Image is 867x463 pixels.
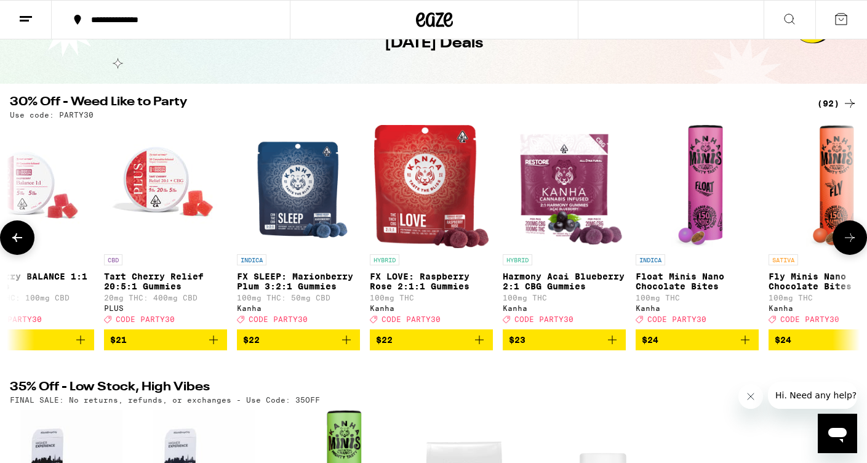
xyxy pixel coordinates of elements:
span: $23 [509,335,525,345]
p: Tart Cherry Relief 20:5:1 Gummies [104,272,227,291]
span: CODE PARTY30 [514,315,573,323]
p: FX SLEEP: Marionberry Plum 3:2:1 Gummies [237,272,360,291]
button: Add to bag [237,329,360,350]
div: PLUS [104,304,227,312]
span: $21 [110,335,127,345]
span: $22 [243,335,260,345]
div: Kanha [370,304,493,312]
button: Add to bag [370,329,493,350]
span: $24 [775,335,791,345]
a: Open page for Float Minis Nano Chocolate Bites from Kanha [636,125,759,329]
p: 100mg THC [370,294,493,302]
p: Float Minis Nano Chocolate Bites [636,272,759,291]
div: Kanha [636,304,759,312]
p: 20mg THC: 400mg CBD [104,294,227,302]
p: HYBRID [503,254,532,265]
div: Kanha [503,304,626,312]
p: Harmony Acai Blueberry 2:1 CBG Gummies [503,272,626,291]
img: Kanha - Float Minis Nano Chocolate Bites [671,125,723,248]
img: Kanha - Harmony Acai Blueberry 2:1 CBG Gummies [504,125,625,248]
h2: 35% Off - Low Stock, High Vibes [10,381,797,396]
p: 100mg THC [503,294,626,302]
p: HYBRID [370,254,399,265]
button: Add to bag [636,329,759,350]
img: Kanha - Fly Minis Nano Chocolate Bites [806,125,854,248]
a: (92) [817,96,857,111]
iframe: Message from company [768,382,857,409]
span: CODE PARTY30 [116,315,175,323]
p: 100mg THC [636,294,759,302]
button: Add to bag [503,329,626,350]
p: SATIVA [769,254,798,265]
span: CODE PARTY30 [249,315,308,323]
p: 100mg THC: 50mg CBD [237,294,360,302]
a: Open page for FX LOVE: Raspberry Rose 2:1:1 Gummies from Kanha [370,125,493,329]
p: FINAL SALE: No returns, refunds, or exchanges - Use Code: 35OFF [10,396,320,404]
a: Open page for Harmony Acai Blueberry 2:1 CBG Gummies from Kanha [503,125,626,329]
h2: 30% Off - Weed Like to Party [10,96,797,111]
img: PLUS - Tart Cherry Relief 20:5:1 Gummies [104,125,227,248]
span: CODE PARTY30 [780,315,839,323]
div: Kanha [237,304,360,312]
p: INDICA [237,254,266,265]
button: Add to bag [104,329,227,350]
p: INDICA [636,254,665,265]
iframe: Button to launch messaging window [818,414,857,453]
span: $22 [376,335,393,345]
span: CODE PARTY30 [647,315,706,323]
a: Open page for FX SLEEP: Marionberry Plum 3:2:1 Gummies from Kanha [237,125,360,329]
iframe: Close message [738,384,763,409]
span: CODE PARTY30 [382,315,441,323]
h1: [DATE] Deals [385,33,483,54]
p: CBD [104,254,122,265]
p: FX LOVE: Raspberry Rose 2:1:1 Gummies [370,272,493,291]
img: Kanha - FX LOVE: Raspberry Rose 2:1:1 Gummies [374,125,489,248]
a: Open page for Tart Cherry Relief 20:5:1 Gummies from PLUS [104,125,227,329]
img: Kanha - FX SLEEP: Marionberry Plum 3:2:1 Gummies [247,125,350,248]
p: Use code: PARTY30 [10,111,94,119]
span: $24 [642,335,658,345]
